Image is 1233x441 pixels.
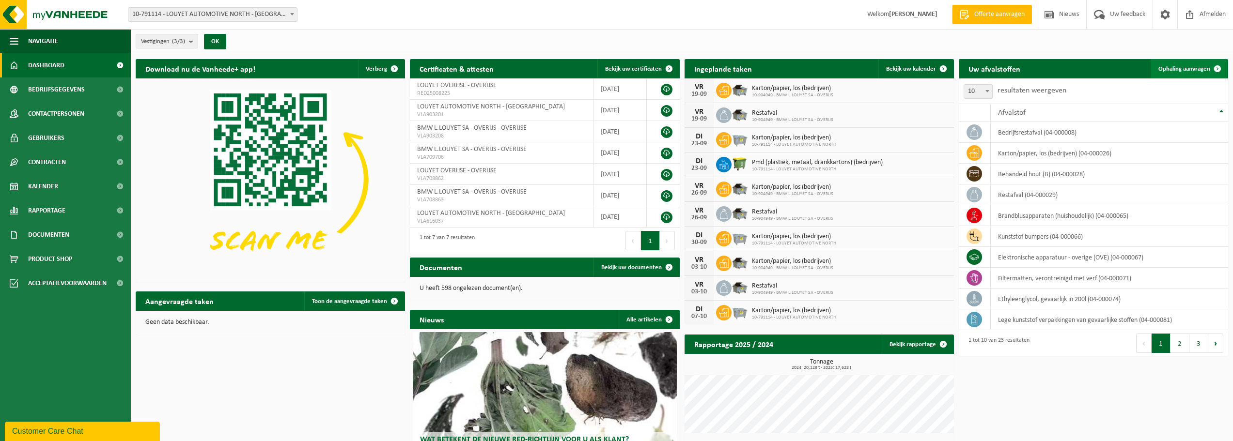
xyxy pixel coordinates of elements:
[732,304,748,320] img: WB-2500-GAL-GY-01
[752,117,833,123] span: 10-904949 - BMW L.LOUYET SA - OVERIJS
[752,134,836,142] span: Karton/papier, los (bedrijven)
[732,106,748,122] img: WB-5000-GAL-GY-01
[304,291,404,311] a: Toon de aangevraagde taken
[991,268,1228,289] td: filtermatten, verontreinigd met verf (04-000071)
[28,102,84,126] span: Contactpersonen
[141,34,185,49] span: Vestigingen
[689,108,709,116] div: VR
[689,289,709,295] div: 03-10
[593,121,647,142] td: [DATE]
[952,5,1032,24] a: Offerte aanvragen
[28,198,65,223] span: Rapportage
[417,111,586,119] span: VLA903201
[689,83,709,91] div: VR
[964,333,1030,354] div: 1 tot 10 van 23 resultaten
[593,206,647,228] td: [DATE]
[689,214,709,221] div: 26-09
[593,185,647,206] td: [DATE]
[417,90,586,97] span: RED25008225
[593,142,647,164] td: [DATE]
[752,142,836,148] span: 10-791114 - LOUYET AUTOMOTIVE NORTH
[417,153,586,161] span: VLA709706
[172,38,185,45] count: (3/3)
[593,100,647,121] td: [DATE]
[689,256,709,264] div: VR
[417,217,586,225] span: VLA616037
[889,11,937,18] strong: [PERSON_NAME]
[964,85,992,98] span: 10
[732,205,748,221] img: WB-5000-GAL-GY-01
[417,175,586,182] span: VLA708862
[1208,334,1223,353] button: Next
[601,264,662,271] span: Bekijk uw documenten
[625,231,641,250] button: Previous
[991,247,1228,268] td: elektronische apparatuur - overige (OVE) (04-000067)
[689,207,709,214] div: VR
[752,85,833,92] span: Karton/papier, los (bedrijven)
[1136,334,1152,353] button: Previous
[417,146,527,153] span: BMW L.LOUYET SA - OVERIJS - OVERIJSE
[28,150,66,174] span: Contracten
[417,124,527,132] span: BMW L.LOUYET SA - OVERIJS - OVERIJSE
[689,264,709,271] div: 03-10
[689,91,709,98] div: 19-09
[689,281,709,289] div: VR
[1151,59,1227,78] a: Ophaling aanvragen
[417,103,565,110] span: LOUYET AUTOMOTIVE NORTH - [GEOGRAPHIC_DATA]
[752,282,833,290] span: Restafval
[991,289,1228,309] td: ethyleenglycol, gevaarlijk in 200l (04-000074)
[605,66,662,72] span: Bekijk uw certificaten
[366,66,387,72] span: Verberg
[358,59,404,78] button: Verberg
[136,34,198,48] button: Vestigingen(3/3)
[878,59,953,78] a: Bekijk uw kalender
[136,59,265,78] h2: Download nu de Vanheede+ app!
[689,165,709,172] div: 23-09
[959,59,1030,78] h2: Uw afvalstoffen
[417,188,527,196] span: BMW L.LOUYET SA - OVERIJS - OVERIJSE
[752,183,833,191] span: Karton/papier, los (bedrijven)
[28,223,69,247] span: Documenten
[689,182,709,190] div: VR
[689,231,709,239] div: DI
[732,180,748,197] img: WB-5000-GAL-GY-01
[410,310,453,329] h2: Nieuws
[128,8,297,21] span: 10-791114 - LOUYET AUTOMOTIVE NORTH - SINT-PIETERS-LEEUW
[991,164,1228,184] td: behandeld hout (B) (04-000028)
[752,167,883,172] span: 10-791114 - LOUYET AUTOMOTIVE NORTH
[998,109,1026,117] span: Afvalstof
[689,365,954,370] span: 2024: 20,129 t - 2025: 17,628 t
[593,164,647,185] td: [DATE]
[991,226,1228,247] td: kunststof bumpers (04-000066)
[660,231,675,250] button: Next
[752,315,836,320] span: 10-791114 - LOUYET AUTOMOTIVE NORTH
[732,131,748,147] img: WB-2500-GAL-GY-01
[28,29,58,53] span: Navigatie
[752,233,836,241] span: Karton/papier, los (bedrijven)
[410,59,503,78] h2: Certificaten & attesten
[28,77,85,102] span: Bedrijfsgegevens
[619,310,679,329] a: Alle artikelen
[964,84,993,99] span: 10
[689,133,709,140] div: DI
[689,313,709,320] div: 07-10
[689,116,709,122] div: 19-09
[685,335,783,353] h2: Rapportage 2025 / 2024
[991,143,1228,164] td: karton/papier, los (bedrijven) (04-000026)
[417,82,497,89] span: LOUYET OVERIJSE - OVERIJSE
[410,258,472,276] h2: Documenten
[136,78,405,280] img: Download de VHEPlus App
[732,229,748,246] img: WB-2500-GAL-GY-01
[752,258,833,265] span: Karton/papier, los (bedrijven)
[991,184,1228,205] td: restafval (04-000029)
[732,81,748,98] img: WB-5000-GAL-GY-01
[752,216,833,222] span: 10-904949 - BMW L.LOUYET SA - OVERIJS
[752,307,836,315] span: Karton/papier, los (bedrijven)
[417,132,586,140] span: VLA903208
[685,59,762,78] h2: Ingeplande taken
[136,291,223,310] h2: Aangevraagde taken
[417,167,497,174] span: LOUYET OVERIJSE - OVERIJSE
[420,285,670,292] p: U heeft 598 ongelezen document(en).
[1152,334,1171,353] button: 1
